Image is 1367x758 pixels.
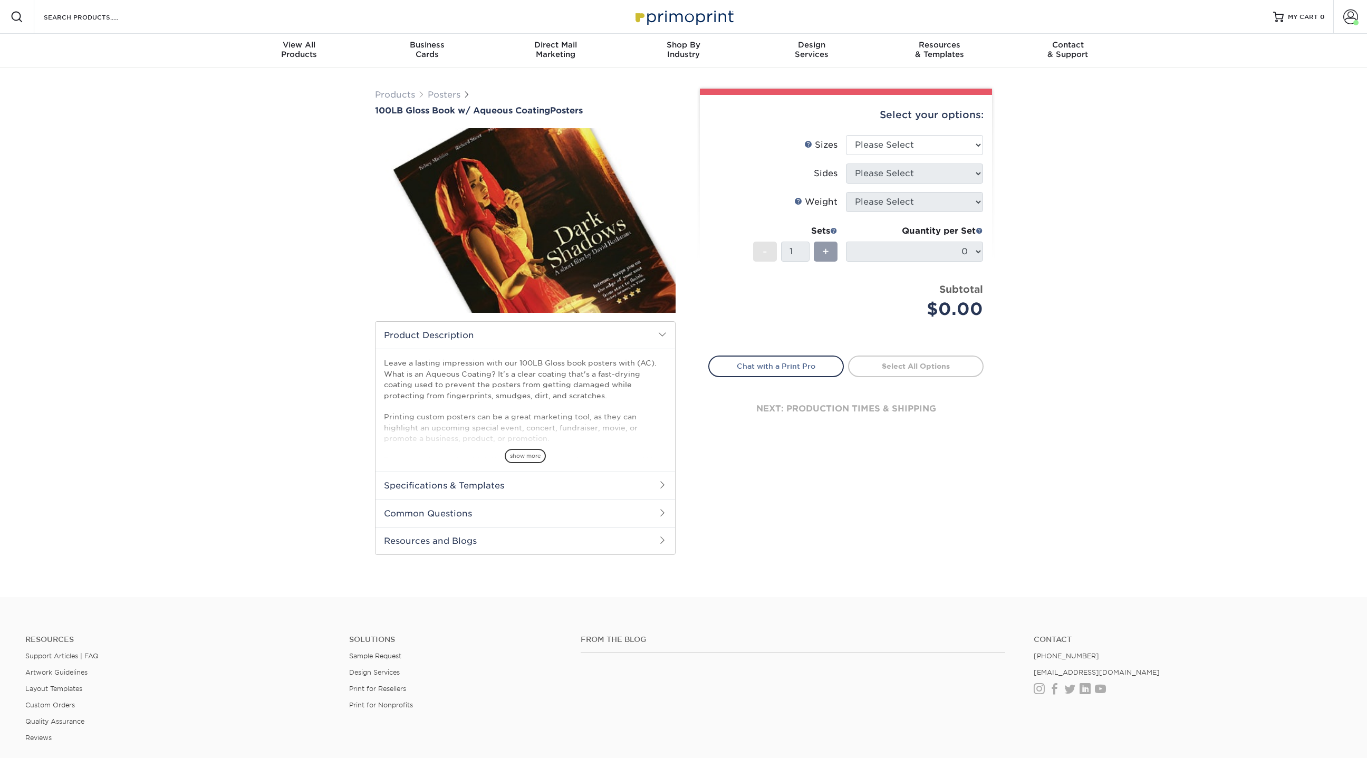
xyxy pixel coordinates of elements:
[939,283,983,295] strong: Subtotal
[349,685,406,693] a: Print for Resellers
[822,244,829,260] span: +
[747,34,875,68] a: DesignServices
[875,34,1004,68] a: Resources& Templates
[375,105,676,116] h1: Posters
[25,668,88,676] a: Artwork Guidelines
[620,40,748,59] div: Industry
[235,34,363,68] a: View AllProducts
[375,90,415,100] a: Products
[492,40,620,50] span: Direct Mail
[1034,635,1342,644] a: Contact
[25,685,82,693] a: Layout Templates
[708,356,844,377] a: Chat with a Print Pro
[1004,40,1132,59] div: & Support
[492,34,620,68] a: Direct MailMarketing
[363,40,492,59] div: Cards
[804,139,837,151] div: Sizes
[875,40,1004,59] div: & Templates
[363,40,492,50] span: Business
[848,356,984,377] a: Select All Options
[376,527,675,554] h2: Resources and Blogs
[376,322,675,349] h2: Product Description
[854,296,983,322] div: $0.00
[349,652,401,660] a: Sample Request
[747,40,875,50] span: Design
[875,40,1004,50] span: Resources
[376,500,675,527] h2: Common Questions
[747,40,875,59] div: Services
[794,196,837,208] div: Weight
[1034,652,1099,660] a: [PHONE_NUMBER]
[25,635,333,644] h4: Resources
[43,11,146,23] input: SEARCH PRODUCTS.....
[1034,668,1160,676] a: [EMAIL_ADDRESS][DOMAIN_NAME]
[505,449,546,463] span: show more
[375,105,550,116] span: 100LB Gloss Book w/ Aqueous Coating
[349,635,565,644] h4: Solutions
[1004,34,1132,68] a: Contact& Support
[235,40,363,50] span: View All
[1004,40,1132,50] span: Contact
[428,90,460,100] a: Posters
[620,34,748,68] a: Shop ByIndustry
[375,105,676,116] a: 100LB Gloss Book w/ Aqueous CoatingPosters
[763,244,767,260] span: -
[376,472,675,499] h2: Specifications & Templates
[846,225,983,237] div: Quantity per Set
[753,225,837,237] div: Sets
[581,635,1006,644] h4: From the Blog
[349,668,400,676] a: Design Services
[25,652,99,660] a: Support Articles | FAQ
[814,167,837,180] div: Sides
[492,40,620,59] div: Marketing
[375,117,676,324] img: 100LB Gloss Book<br/>w/ Aqueous Coating 01
[25,717,84,725] a: Quality Assurance
[1288,13,1318,22] span: MY CART
[708,377,984,440] div: next: production times & shipping
[384,358,667,583] p: Leave a lasting impression with our 100LB Gloss book posters with (AC). What is an Aqueous Coatin...
[620,40,748,50] span: Shop By
[25,734,52,742] a: Reviews
[363,34,492,68] a: BusinessCards
[25,701,75,709] a: Custom Orders
[631,5,736,28] img: Primoprint
[1320,13,1325,21] span: 0
[349,701,413,709] a: Print for Nonprofits
[235,40,363,59] div: Products
[708,95,984,135] div: Select your options:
